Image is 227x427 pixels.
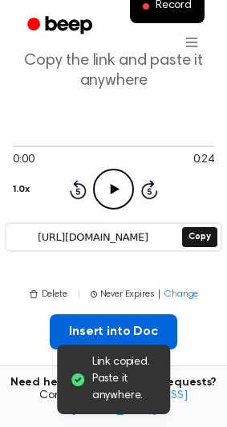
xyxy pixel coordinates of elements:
button: Open menu [172,23,211,62]
span: 0:24 [193,152,214,169]
button: Copy [182,227,217,247]
button: Never Expires|Change [91,287,199,301]
a: [EMAIL_ADDRESS][DOMAIN_NAME] [71,390,188,416]
span: Change [164,287,198,301]
p: Copy the link and paste it anywhere [13,51,214,91]
span: 0:00 [13,152,34,169]
button: Delete [29,287,67,301]
span: Link copied. Paste it anywhere. [92,354,158,405]
span: | [77,287,81,301]
span: | [157,287,161,301]
button: Insert into Doc [50,314,177,349]
button: 1.0x [13,176,29,203]
a: Beep [16,10,107,42]
span: Contact us [10,389,217,417]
